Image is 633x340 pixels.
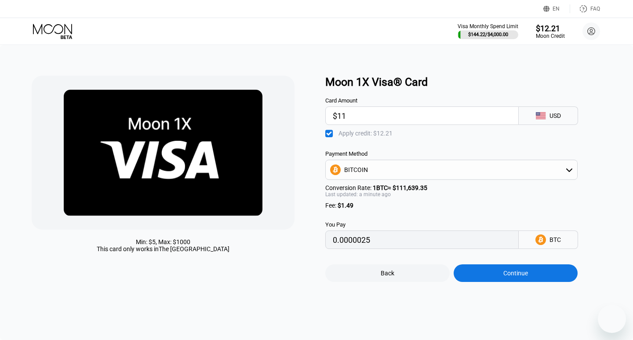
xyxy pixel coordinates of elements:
[97,245,229,252] div: This card only works in The [GEOGRAPHIC_DATA]
[344,166,368,173] div: BITCOIN
[553,6,560,12] div: EN
[325,202,578,209] div: Fee :
[325,76,610,88] div: Moon 1X Visa® Card
[325,191,578,197] div: Last updated: a minute ago
[536,24,565,33] div: $12.21
[338,202,353,209] span: $1.49
[326,161,577,179] div: BITCOIN
[543,4,570,13] div: EN
[503,270,528,277] div: Continue
[373,184,427,191] span: 1 BTC ≈ $111,639.35
[549,236,561,243] div: BTC
[536,33,565,39] div: Moon Credit
[381,270,394,277] div: Back
[325,221,519,228] div: You Pay
[136,238,190,245] div: Min: $ 5 , Max: $ 1000
[570,4,600,13] div: FAQ
[458,23,518,29] div: Visa Monthly Spend Limit
[325,97,519,104] div: Card Amount
[536,24,565,39] div: $12.21Moon Credit
[325,184,578,191] div: Conversion Rate:
[590,6,600,12] div: FAQ
[458,23,518,39] div: Visa Monthly Spend Limit$144.22/$4,000.00
[325,150,578,157] div: Payment Method
[325,129,334,138] div: 
[598,305,626,333] iframe: Button to launch messaging window
[549,112,561,119] div: USD
[338,130,393,137] div: Apply credit: $12.21
[333,107,511,124] input: $0.00
[325,264,450,282] div: Back
[468,32,508,37] div: $144.22 / $4,000.00
[454,264,578,282] div: Continue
